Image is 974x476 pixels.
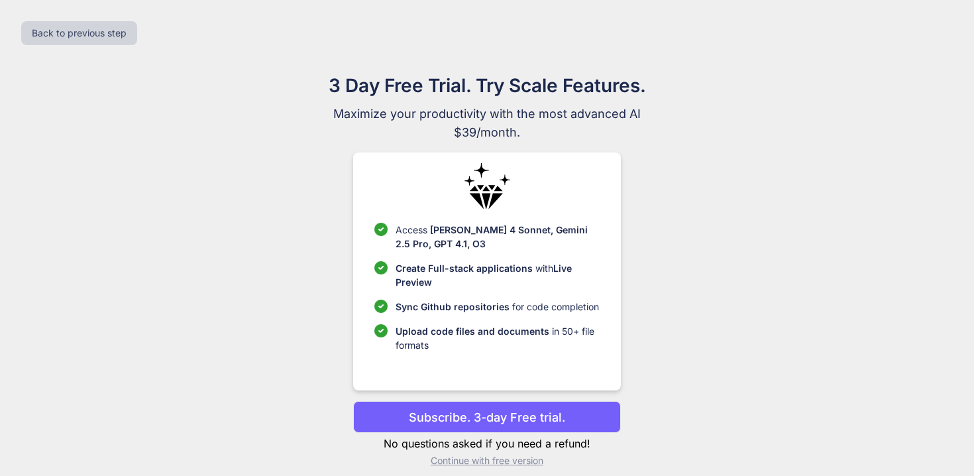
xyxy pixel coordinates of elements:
p: for code completion [396,300,599,314]
span: Upload code files and documents [396,326,549,337]
span: Create Full-stack applications [396,263,535,274]
p: No questions asked if you need a refund! [353,436,620,451]
p: Access [396,223,599,251]
img: checklist [374,261,388,274]
h1: 3 Day Free Trial. Try Scale Features. [264,72,710,99]
span: Sync Github repositories [396,301,510,312]
img: checklist [374,300,388,313]
span: $39/month. [264,123,710,142]
p: in 50+ file formats [396,324,599,352]
button: Back to previous step [21,21,137,45]
span: [PERSON_NAME] 4 Sonnet, Gemini 2.5 Pro, GPT 4.1, O3 [396,224,588,249]
p: Continue with free version [353,454,620,467]
p: with [396,261,599,289]
button: Subscribe. 3-day Free trial. [353,401,620,433]
p: Subscribe. 3-day Free trial. [409,408,565,426]
img: checklist [374,324,388,337]
img: checklist [374,223,388,236]
span: Maximize your productivity with the most advanced AI [264,105,710,123]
